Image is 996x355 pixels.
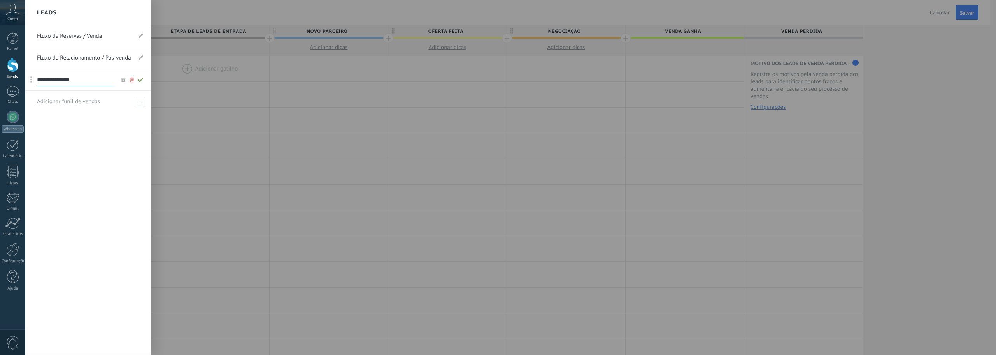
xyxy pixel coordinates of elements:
div: Estatísticas [2,231,24,237]
div: Ajuda [2,286,24,291]
a: Fluxo de Relacionamento / Pós-venda [37,47,132,69]
div: Chats [2,99,24,104]
div: Configurações [2,259,24,264]
span: Adicionar funil de vendas [135,97,145,107]
span: Adicionar funil de vendas [37,98,100,105]
h2: Leads [37,0,57,25]
div: E-mail [2,206,24,211]
a: Fluxo de Reservas / Venda [37,25,132,47]
div: WhatsApp [2,125,24,133]
div: Leads [2,74,24,79]
div: Painel [2,46,24,51]
div: Calendário [2,154,24,159]
span: Conta [7,17,18,22]
div: Listas [2,181,24,186]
